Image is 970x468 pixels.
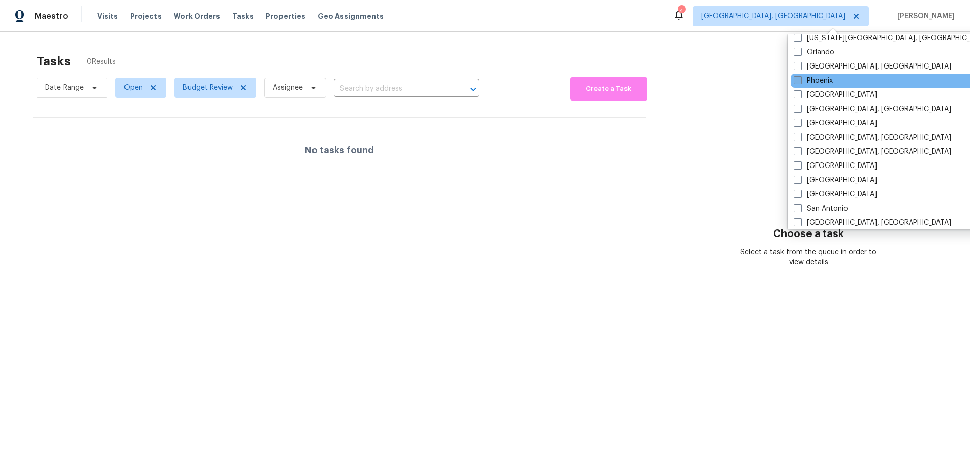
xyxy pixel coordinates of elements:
[130,11,162,21] span: Projects
[266,11,305,21] span: Properties
[318,11,384,21] span: Geo Assignments
[678,6,685,16] div: 4
[174,11,220,21] span: Work Orders
[794,204,848,214] label: San Antonio
[334,81,451,97] input: Search by address
[45,83,84,93] span: Date Range
[794,104,951,114] label: [GEOGRAPHIC_DATA], [GEOGRAPHIC_DATA]
[794,76,833,86] label: Phoenix
[124,83,143,93] span: Open
[97,11,118,21] span: Visits
[701,11,846,21] span: [GEOGRAPHIC_DATA], [GEOGRAPHIC_DATA]
[232,13,254,20] span: Tasks
[794,218,951,228] label: [GEOGRAPHIC_DATA], [GEOGRAPHIC_DATA]
[273,83,303,93] span: Assignee
[35,11,68,21] span: Maestro
[183,83,233,93] span: Budget Review
[570,77,648,101] button: Create a Task
[575,83,643,95] span: Create a Task
[794,147,951,157] label: [GEOGRAPHIC_DATA], [GEOGRAPHIC_DATA]
[794,161,877,171] label: [GEOGRAPHIC_DATA]
[794,189,877,199] label: [GEOGRAPHIC_DATA]
[794,118,877,128] label: [GEOGRAPHIC_DATA]
[893,11,955,21] span: [PERSON_NAME]
[794,61,951,72] label: [GEOGRAPHIC_DATA], [GEOGRAPHIC_DATA]
[37,56,71,66] h2: Tasks
[794,90,877,100] label: [GEOGRAPHIC_DATA]
[794,132,951,143] label: [GEOGRAPHIC_DATA], [GEOGRAPHIC_DATA]
[794,175,877,185] label: [GEOGRAPHIC_DATA]
[794,47,834,57] label: Orlando
[736,247,881,268] div: Select a task from the queue in order to view details
[466,82,480,96] button: Open
[305,145,374,155] h4: No tasks found
[87,57,116,67] span: 0 Results
[773,229,844,239] h3: Choose a task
